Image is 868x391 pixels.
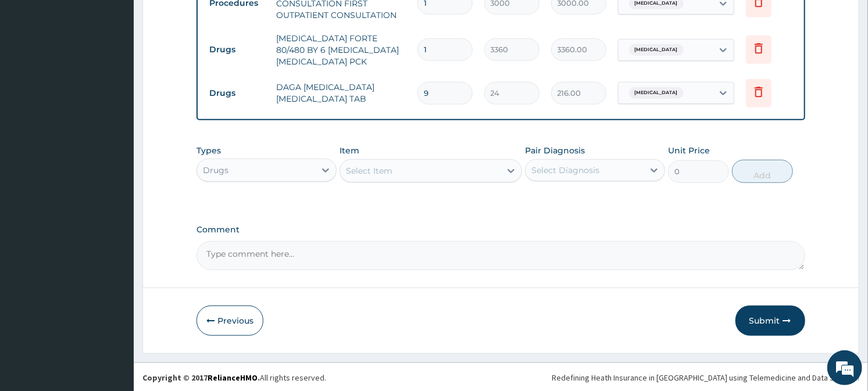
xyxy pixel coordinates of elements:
[732,160,793,183] button: Add
[208,372,258,383] a: RelianceHMO
[197,146,221,156] label: Types
[67,120,160,237] span: We're online!
[525,145,585,156] label: Pair Diagnosis
[203,164,228,176] div: Drugs
[203,82,270,104] td: Drugs
[629,87,684,99] span: [MEDICAL_DATA]
[22,58,47,87] img: d_794563401_company_1708531726252_794563401
[668,145,710,156] label: Unit Price
[552,372,859,383] div: Redefining Heath Insurance in [GEOGRAPHIC_DATA] using Telemedicine and Data Science!
[6,264,222,305] textarea: Type your message and hit 'Enter'
[735,306,805,336] button: Submit
[197,225,805,235] label: Comment
[203,39,270,60] td: Drugs
[531,164,599,176] div: Select Diagnosis
[270,27,411,73] td: [MEDICAL_DATA] FORTE 80/480 BY 6 [MEDICAL_DATA] [MEDICAL_DATA] PCK
[340,145,359,156] label: Item
[270,76,411,110] td: DAGA [MEDICAL_DATA] [MEDICAL_DATA] TAB
[142,372,260,383] strong: Copyright © 2017 .
[191,6,219,34] div: Minimize live chat window
[346,165,392,177] div: Select Item
[60,65,195,80] div: Chat with us now
[197,306,263,336] button: Previous
[629,44,684,56] span: [MEDICAL_DATA]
